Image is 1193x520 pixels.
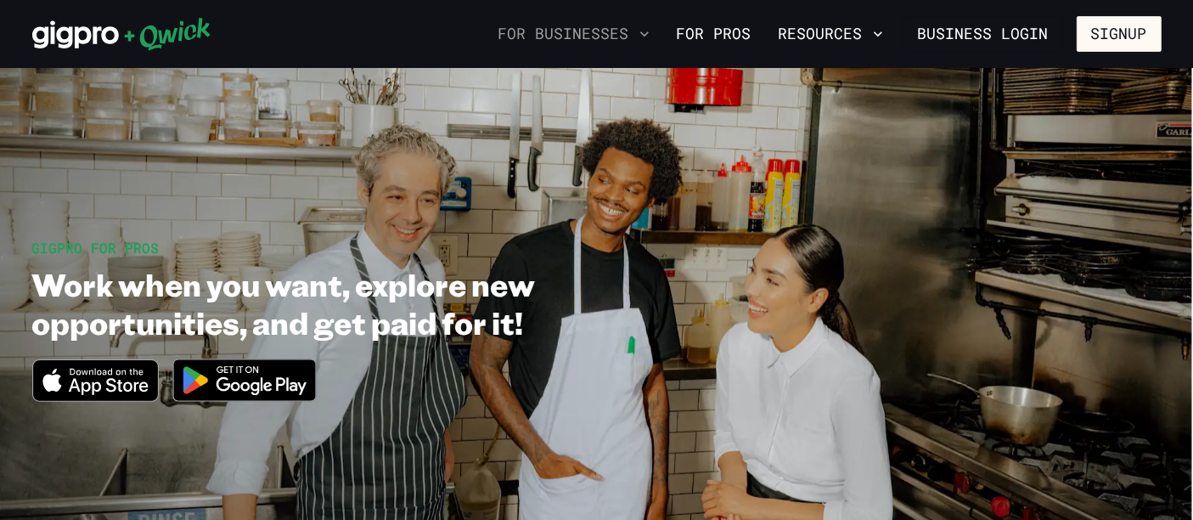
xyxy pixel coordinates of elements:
[903,16,1063,52] a: Business Login
[32,239,160,257] span: GIGPRO FOR PROS
[492,20,656,48] button: For Businesses
[772,20,890,48] button: Resources
[32,387,160,405] a: Download on the App Store
[1077,16,1162,52] button: Signup
[162,348,327,412] img: Get it on Google Play
[32,265,710,342] h1: Work when you want, explore new opportunities, and get paid for it!
[670,20,758,48] a: For Pros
